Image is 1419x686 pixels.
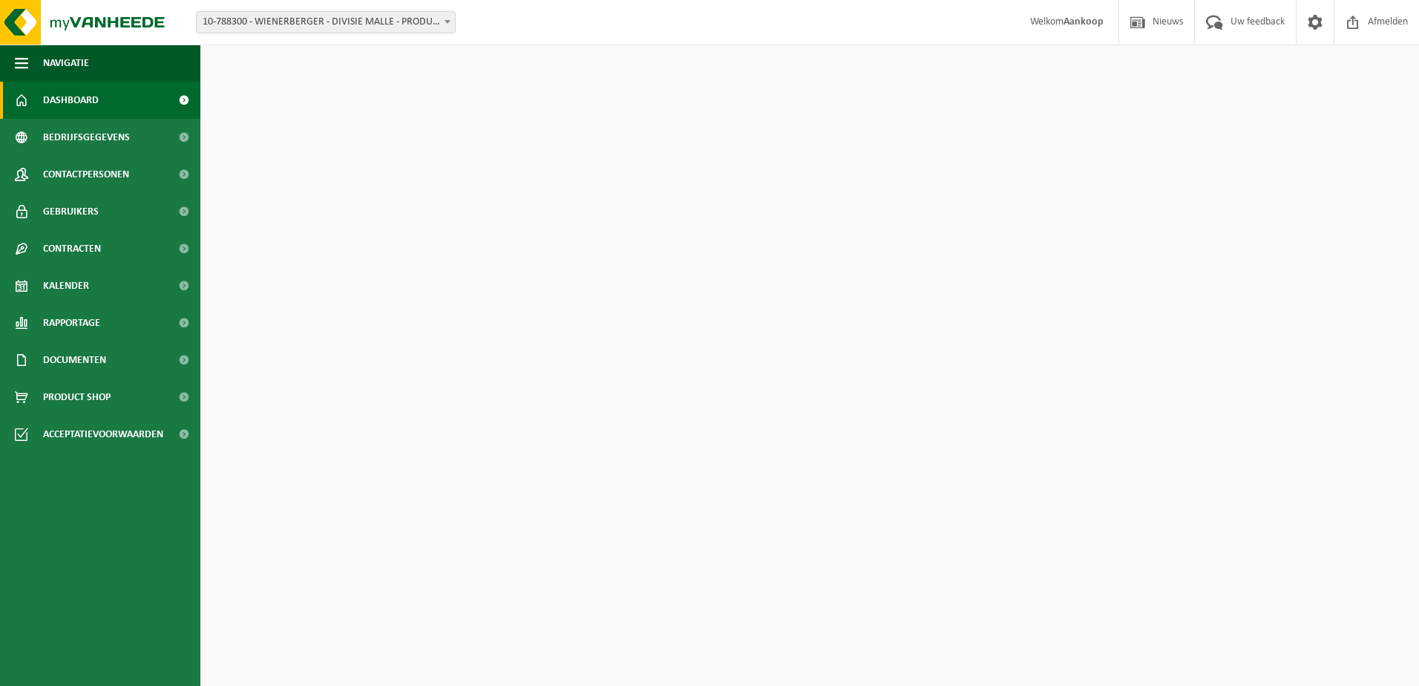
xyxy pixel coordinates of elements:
[197,12,455,33] span: 10-788300 - WIENERBERGER - DIVISIE MALLE - PRODUCTIE - MALLE
[43,267,89,304] span: Kalender
[43,230,101,267] span: Contracten
[43,342,106,379] span: Documenten
[43,119,130,156] span: Bedrijfsgegevens
[43,304,100,342] span: Rapportage
[1064,16,1104,27] strong: Aankoop
[196,11,456,33] span: 10-788300 - WIENERBERGER - DIVISIE MALLE - PRODUCTIE - MALLE
[43,379,111,416] span: Product Shop
[43,193,99,230] span: Gebruikers
[43,416,163,453] span: Acceptatievoorwaarden
[43,82,99,119] span: Dashboard
[43,45,89,82] span: Navigatie
[43,156,129,193] span: Contactpersonen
